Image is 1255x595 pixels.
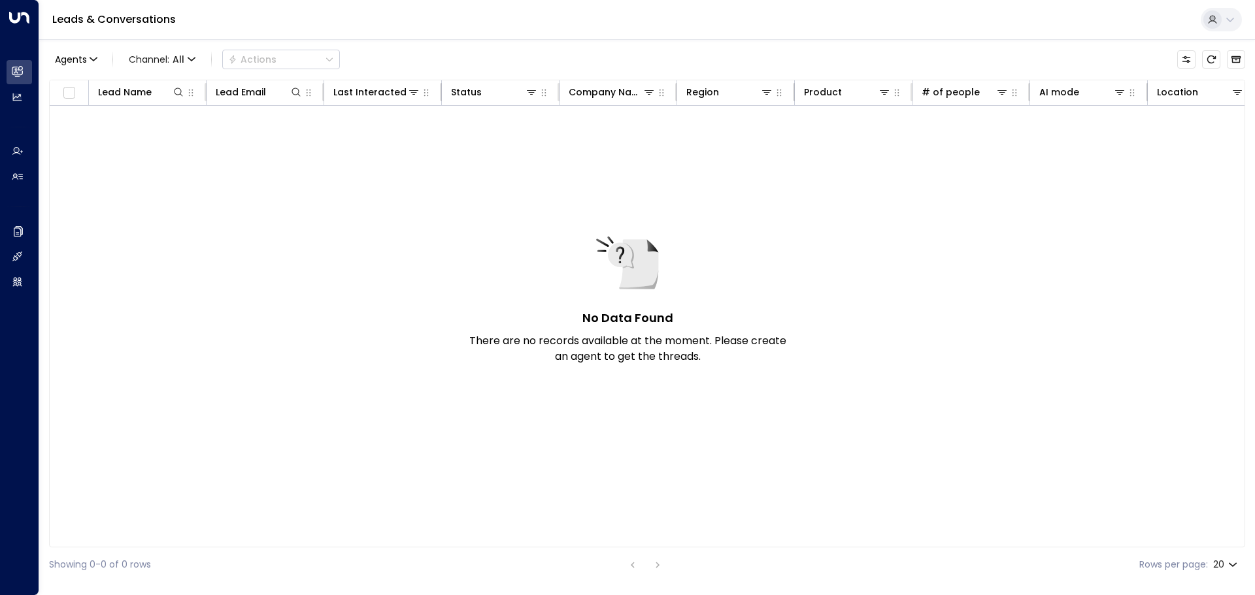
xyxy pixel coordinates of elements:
div: Button group with a nested menu [222,50,340,69]
div: Status [451,84,538,100]
div: Product [804,84,842,100]
button: Agents [49,50,102,69]
div: 20 [1213,555,1240,574]
div: # of people [922,84,1009,100]
div: Location [1157,84,1198,100]
span: Channel: [124,50,201,69]
div: Location [1157,84,1244,100]
div: Region [686,84,719,100]
button: Archived Leads [1227,50,1245,69]
label: Rows per page: [1139,558,1208,571]
div: AI mode [1039,84,1079,100]
div: Lead Email [216,84,303,100]
div: Company Name [569,84,656,100]
p: There are no records available at the moment. Please create an agent to get the threads. [464,333,791,364]
div: Product [804,84,891,100]
div: Last Interacted [333,84,407,100]
h5: No Data Found [582,309,673,327]
div: Last Interacted [333,84,420,100]
span: All [173,54,184,65]
div: Region [686,84,773,100]
div: Lead Name [98,84,185,100]
span: Agents [55,55,87,64]
a: Leads & Conversations [52,12,176,27]
div: Lead Name [98,84,152,100]
div: Company Name [569,84,643,100]
button: Actions [222,50,340,69]
div: Status [451,84,482,100]
span: Refresh [1202,50,1220,69]
div: AI mode [1039,84,1126,100]
div: Showing 0-0 of 0 rows [49,558,151,571]
span: Toggle select all [61,85,77,101]
button: Channel:All [124,50,201,69]
div: # of people [922,84,980,100]
div: Lead Email [216,84,266,100]
div: Actions [228,54,276,65]
nav: pagination navigation [624,556,666,573]
button: Customize [1177,50,1196,69]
